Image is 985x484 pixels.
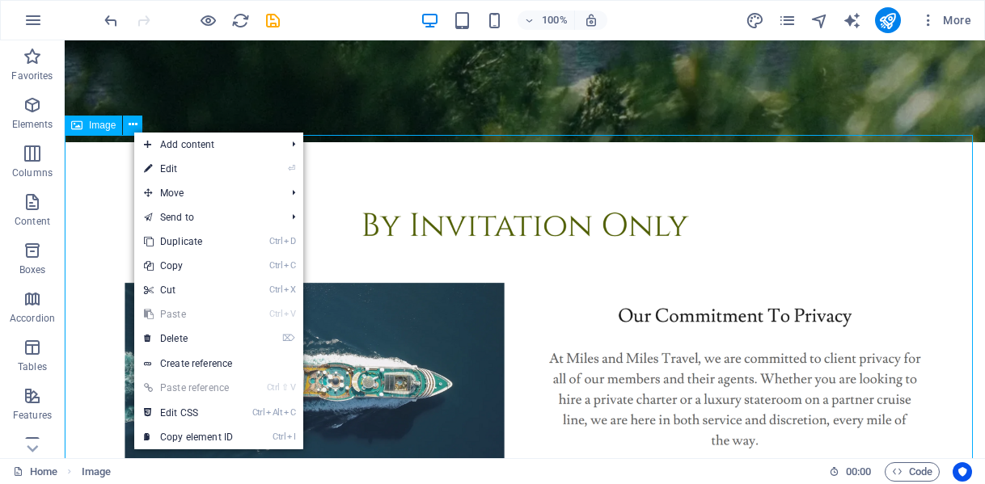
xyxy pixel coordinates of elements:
a: ⏎Edit [134,157,243,181]
i: Reload page [231,11,250,30]
i: I [287,431,295,442]
i: V [284,309,295,319]
i: C [284,407,295,418]
i: Navigator [810,11,829,30]
a: CtrlXCut [134,278,243,302]
i: Ctrl [269,236,282,246]
i: V [290,382,295,393]
i: Pages (Ctrl+Alt+S) [778,11,797,30]
button: pages [778,11,797,30]
i: Alt [266,407,282,418]
a: CtrlVPaste [134,302,243,326]
p: Columns [12,166,53,179]
span: Click to select. Double-click to edit [82,462,111,482]
button: 100% [518,11,575,30]
button: reload [230,11,250,30]
i: Design (Ctrl+Alt+Y) [746,11,764,30]
i: Ctrl [269,284,282,295]
i: ⏎ [288,163,295,174]
button: Code [885,462,940,482]
a: CtrlICopy element ID [134,425,243,449]
p: Favorites [11,69,53,82]
i: Undo: Change image (Ctrl+Z) [102,11,120,30]
p: Content [15,215,50,228]
p: Accordion [10,312,55,325]
i: AI Writer [843,11,861,30]
span: Image [89,120,116,130]
i: ⌦ [282,333,295,343]
i: Ctrl [267,382,280,393]
button: Usercentrics [953,462,972,482]
button: save [263,11,282,30]
button: More [914,7,978,33]
i: Save (Ctrl+S) [264,11,282,30]
h6: Session time [829,462,872,482]
a: CtrlDDuplicate [134,229,243,254]
a: CtrlAltCEdit CSS [134,401,243,425]
i: Ctrl [252,407,265,418]
i: Ctrl [273,431,285,442]
a: ⌦Delete [134,326,243,351]
i: Ctrl [269,309,282,319]
a: CtrlCCopy [134,254,243,278]
p: Features [13,409,52,422]
i: D [284,236,295,246]
span: : [857,465,860,478]
i: X [284,284,295,295]
button: undo [101,11,120,30]
a: Create reference [134,351,303,376]
i: ⇧ [281,382,289,393]
p: Boxes [19,263,46,276]
a: Home [13,462,57,482]
span: Add content [134,133,279,157]
a: Send to [134,205,279,229]
span: 00 00 [846,462,871,482]
i: On resize automatically adjust zoom level to fit chosen device. [584,13,598,27]
button: design [746,11,765,30]
span: Move [134,181,279,205]
button: text_generator [843,11,862,30]
span: Code [892,462,932,482]
p: Elements [12,118,53,131]
h6: 100% [542,11,568,30]
a: Ctrl⇧VPaste reference [134,376,243,400]
i: Publish [878,11,897,30]
i: Ctrl [269,260,282,271]
nav: breadcrumb [82,462,111,482]
p: Tables [18,360,47,373]
i: C [284,260,295,271]
span: More [920,12,971,28]
button: publish [875,7,901,33]
button: navigator [810,11,830,30]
